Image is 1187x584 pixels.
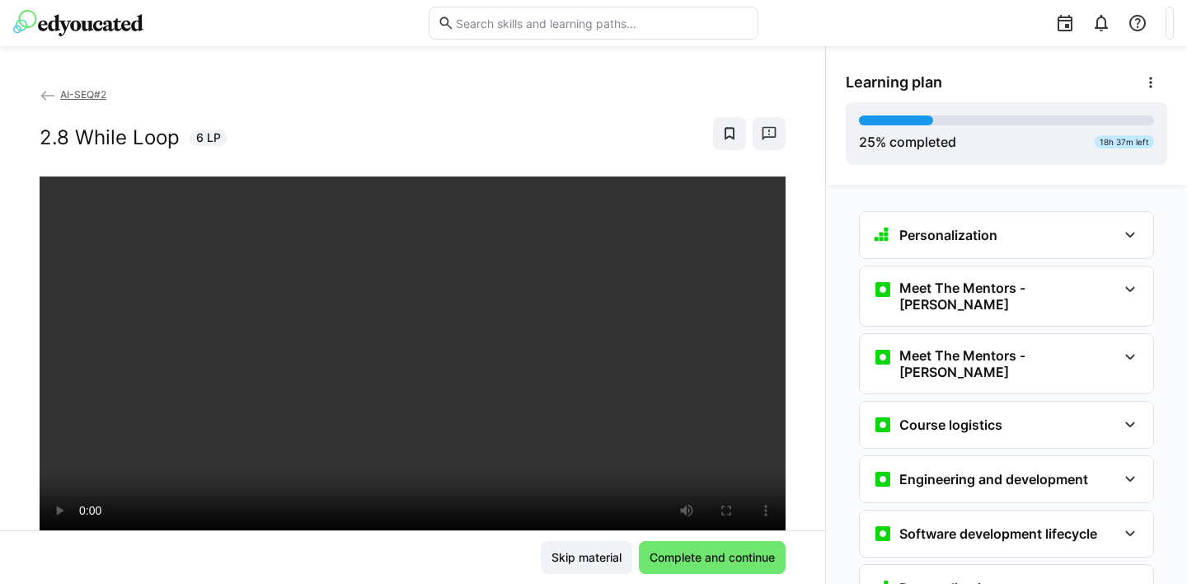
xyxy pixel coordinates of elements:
[1095,135,1154,148] div: 18h 37m left
[549,549,624,566] span: Skip material
[899,227,997,243] h3: Personalization
[196,130,221,146] span: 6 LP
[60,88,106,101] span: AI-SEQ#2
[859,134,875,150] span: 25
[899,471,1088,487] h3: Engineering and development
[639,541,786,574] button: Complete and continue
[541,541,632,574] button: Skip material
[859,132,956,152] div: % completed
[454,16,749,31] input: Search skills and learning paths…
[899,525,1097,542] h3: Software development lifecycle
[899,417,1002,433] h3: Course logistics
[899,280,1117,313] h3: Meet The Mentors - [PERSON_NAME]
[846,73,942,92] span: Learning plan
[40,125,180,150] h2: 2.8 While Loop
[40,88,106,101] a: AI-SEQ#2
[647,549,777,566] span: Complete and continue
[899,347,1117,380] h3: Meet The Mentors - [PERSON_NAME]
